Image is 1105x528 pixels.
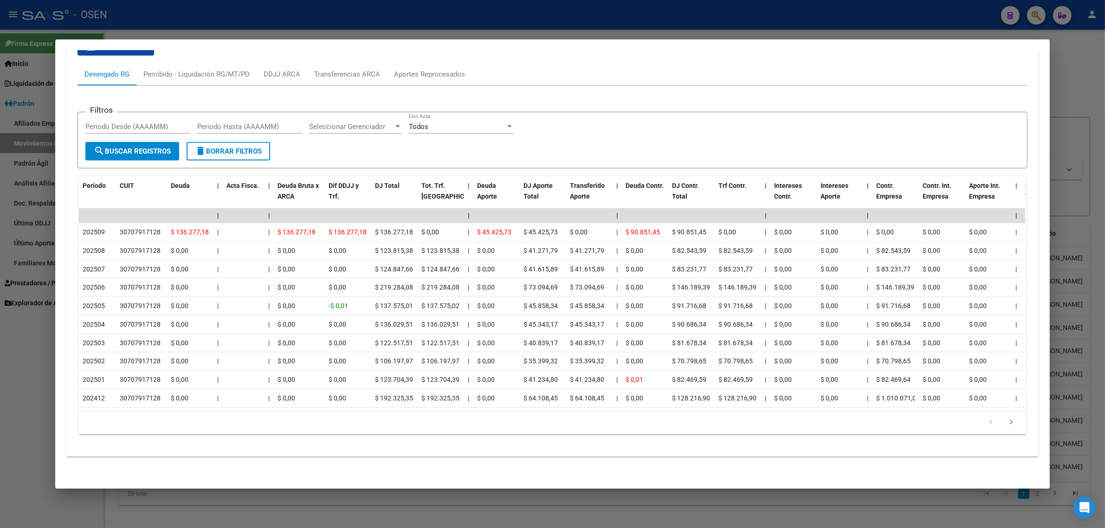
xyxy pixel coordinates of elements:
[171,357,188,365] span: $ 0,00
[616,283,618,291] span: |
[477,283,495,291] span: $ 0,00
[520,176,566,217] datatable-header-cell: DJ Aporte Total
[421,283,459,291] span: $ 219.284,08
[1015,182,1017,189] span: |
[876,228,894,236] span: $ 0,00
[171,321,188,328] span: $ 0,00
[672,357,706,365] span: $ 70.798,65
[477,376,495,383] span: $ 0,00
[672,302,706,309] span: $ 91.716,68
[765,302,766,309] span: |
[477,265,495,273] span: $ 0,00
[876,265,911,273] span: $ 83.231,77
[1015,212,1017,219] span: |
[765,247,766,254] span: |
[718,228,736,236] span: $ 0,00
[626,182,664,189] span: Deuda Contr.
[867,339,868,347] span: |
[774,283,792,291] span: $ 0,00
[919,176,965,217] datatable-header-cell: Contr. Int. Empresa
[477,339,495,347] span: $ 0,00
[718,321,753,328] span: $ 90.686,34
[523,357,558,365] span: $ 35.399,32
[774,265,792,273] span: $ 0,00
[1021,176,1067,217] datatable-header-cell: DJ Aporte Total
[171,283,188,291] span: $ 0,00
[329,302,348,309] span: -$ 0,01
[409,122,428,131] span: Todos
[718,247,753,254] span: $ 82.543,59
[268,321,270,328] span: |
[120,374,161,385] div: 30707917128
[217,376,219,383] span: |
[213,176,223,217] datatable-header-cell: |
[923,283,940,291] span: $ 0,00
[187,142,270,161] button: Borrar Filtros
[774,302,792,309] span: $ 0,00
[468,228,469,236] span: |
[821,339,838,347] span: $ 0,00
[1025,321,1059,328] span: $ 45.343,17
[268,265,270,273] span: |
[329,376,346,383] span: $ 0,00
[329,357,346,365] span: $ 0,00
[477,228,511,236] span: $ 45.425,73
[923,302,940,309] span: $ 0,00
[217,265,219,273] span: |
[116,176,167,217] datatable-header-cell: CUIT
[923,265,940,273] span: $ 0,00
[616,321,618,328] span: |
[309,122,394,131] span: Seleccionar Gerenciador
[85,142,179,161] button: Buscar Registros
[217,339,219,347] span: |
[477,321,495,328] span: $ 0,00
[278,265,295,273] span: $ 0,00
[268,339,270,347] span: |
[85,105,117,115] h3: Filtros
[217,321,219,328] span: |
[171,247,188,254] span: $ 0,00
[375,302,413,309] span: $ 137.575,01
[268,376,270,383] span: |
[468,247,469,254] span: |
[876,302,911,309] span: $ 91.716,68
[421,265,459,273] span: $ 124.847,66
[325,176,371,217] datatable-header-cell: Dif DDJJ y Trf.
[217,283,219,291] span: |
[821,265,838,273] span: $ 0,00
[672,247,706,254] span: $ 82.543,59
[821,283,838,291] span: $ 0,00
[66,17,1039,457] div: Aportes y Contribuciones del Afiliado: 27269207863
[969,283,987,291] span: $ 0,00
[278,283,295,291] span: $ 0,00
[923,247,940,254] span: $ 0,00
[566,176,613,217] datatable-header-cell: Transferido Aporte
[1025,357,1059,365] span: $ 35.399,32
[969,265,987,273] span: $ 0,00
[616,339,618,347] span: |
[821,357,838,365] span: $ 0,00
[421,357,459,365] span: $ 106.197,97
[268,302,270,309] span: |
[570,339,604,347] span: $ 40.839,17
[1015,357,1017,365] span: |
[329,339,346,347] span: $ 0,00
[523,182,553,200] span: DJ Aporte Total
[626,283,643,291] span: $ 0,00
[672,339,706,347] span: $ 81.678,34
[265,176,274,217] datatable-header-cell: |
[867,302,868,309] span: |
[83,182,106,189] span: Período
[718,265,753,273] span: $ 83.231,77
[765,212,767,219] span: |
[761,176,770,217] datatable-header-cell: |
[421,321,459,328] span: $ 136.029,51
[120,245,161,256] div: 30707917128
[876,321,911,328] span: $ 90.686,34
[171,339,188,347] span: $ 0,00
[120,356,161,367] div: 30707917128
[570,228,588,236] span: $ 0,00
[143,69,250,79] div: Percibido - Liquidación RG/MT/PD
[1025,265,1059,273] span: $ 41.615,89
[278,228,316,236] span: $ 136.277,18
